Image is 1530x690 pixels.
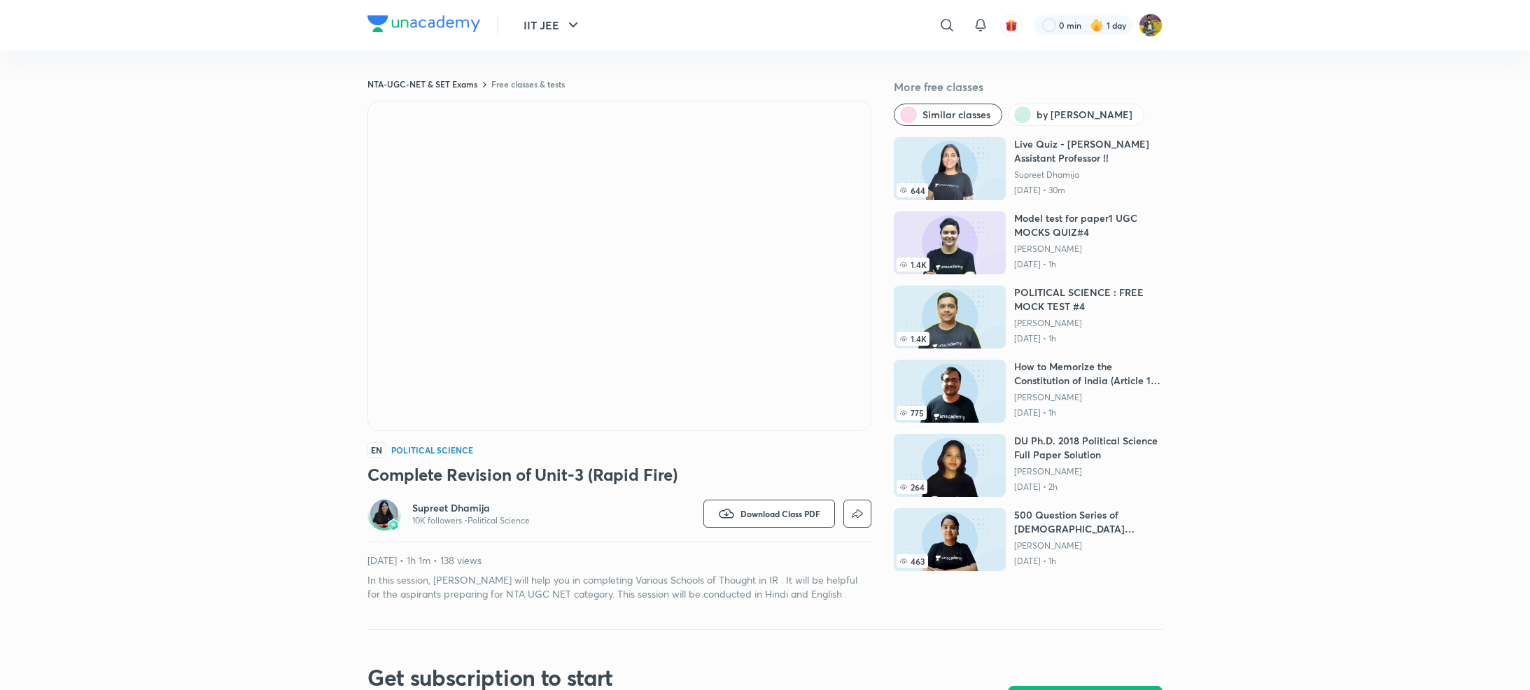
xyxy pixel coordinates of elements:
[491,78,565,90] a: Free classes & tests
[1014,540,1163,551] a: [PERSON_NAME]
[1014,185,1163,196] p: [DATE] • 30m
[367,554,871,568] p: [DATE] • 1h 1m • 138 views
[367,15,480,36] a: Company Logo
[1014,407,1163,418] p: [DATE] • 1h
[1014,137,1163,165] h6: Live Quiz - [PERSON_NAME] Assistant Professor !!
[1014,434,1163,462] h6: DU Ph.D. 2018 Political Science Full Paper Solution
[368,101,871,430] iframe: Class
[897,258,929,272] span: 1.4K
[703,500,835,528] button: Download Class PDF
[1014,508,1163,536] h6: 500 Question Series of [DEMOGRAPHIC_DATA] Political Thinkers (part-3)
[412,501,530,515] a: Supreet Dhamija
[894,104,1002,126] button: Similar classes
[897,406,927,420] span: 775
[391,446,473,454] h4: Political Science
[897,480,927,494] span: 264
[1139,13,1163,37] img: sajan k
[897,332,929,346] span: 1.4K
[412,515,530,526] p: 10K followers • Political Science
[897,183,928,197] span: 644
[897,554,928,568] span: 463
[1014,169,1163,181] a: Supreet Dhamija
[1014,286,1163,314] h6: POLITICAL SCIENCE : FREE MOCK TEST #4
[367,463,871,486] h3: Complete Revision of Unit-3 (Rapid Fire)
[1014,481,1163,493] p: [DATE] • 2h
[515,11,590,39] button: IIT JEE
[1008,104,1144,126] button: by Supreet Dhamija
[367,15,480,32] img: Company Logo
[367,442,386,458] span: EN
[1014,259,1163,270] p: [DATE] • 1h
[922,108,990,122] span: Similar classes
[1090,18,1104,32] img: streak
[388,520,398,530] img: badge
[370,500,398,528] img: Avatar
[1037,108,1132,122] span: by Supreet Dhamija
[1014,333,1163,344] p: [DATE] • 1h
[1014,392,1163,403] a: [PERSON_NAME]
[367,573,871,601] p: In this session, [PERSON_NAME] will help you in completing Various Schools of Thought in IR . It ...
[1014,466,1163,477] a: [PERSON_NAME]
[1014,556,1163,567] p: [DATE] • 1h
[1005,19,1018,31] img: avatar
[367,78,477,90] a: NTA-UGC-NET & SET Exams
[894,78,1163,95] h5: More free classes
[367,497,401,530] a: Avatarbadge
[1014,360,1163,388] h6: How to Memorize the Constitution of India (Article 1 to 395)
[1014,211,1163,239] h6: Model test for paper1 UGC MOCKS QUIZ#4
[1014,318,1163,329] a: [PERSON_NAME]
[741,508,820,519] span: Download Class PDF
[1000,14,1023,36] button: avatar
[1014,244,1163,255] a: [PERSON_NAME]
